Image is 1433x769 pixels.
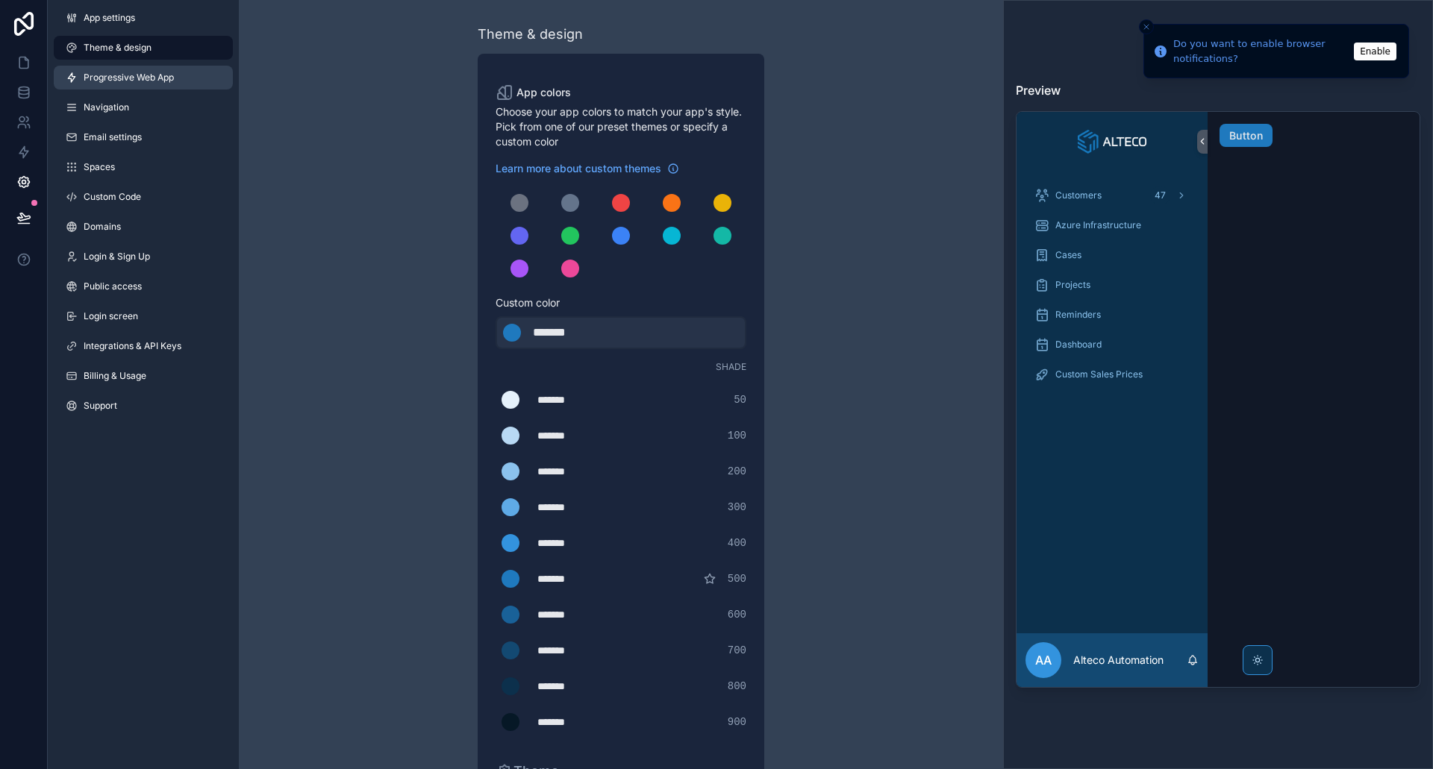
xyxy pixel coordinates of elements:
[54,155,233,179] a: Spaces
[716,361,746,373] span: Shade
[496,161,679,176] a: Learn more about custom themes
[54,394,233,418] a: Support
[734,392,746,407] span: 50
[84,131,142,143] span: Email settings
[728,679,746,694] span: 800
[728,607,746,622] span: 600
[728,464,746,479] span: 200
[728,643,746,658] span: 700
[1055,189,1102,201] span: Customers
[84,161,115,173] span: Spaces
[1073,653,1164,668] p: Alteco Automation
[54,364,233,388] a: Billing & Usage
[1025,182,1199,209] a: Customers47
[54,304,233,328] a: Login screen
[54,95,233,119] a: Navigation
[1025,212,1199,239] a: Azure Infrastructure
[1035,651,1052,669] span: AA
[1016,81,1420,99] h3: Preview
[54,215,233,239] a: Domains
[84,310,138,322] span: Login screen
[84,72,174,84] span: Progressive Web App
[496,161,661,176] span: Learn more about custom themes
[728,715,746,729] span: 900
[1055,339,1102,351] span: Dashboard
[1025,301,1199,328] a: Reminders
[84,400,117,412] span: Support
[728,428,746,443] span: 100
[728,571,746,586] span: 500
[1055,309,1101,321] span: Reminders
[84,12,135,24] span: App settings
[478,24,583,45] div: Theme & design
[84,280,142,292] span: Public access
[1173,37,1349,66] div: Do you want to enable browser notifications?
[84,221,121,233] span: Domains
[1150,186,1170,204] div: 47
[84,42,152,54] span: Theme & design
[54,334,233,358] a: Integrations & API Keys
[1055,368,1143,380] span: Custom Sales Prices
[84,101,129,113] span: Navigation
[1078,130,1146,154] img: App logo
[54,245,233,269] a: Login & Sign Up
[1025,242,1199,269] a: Cases
[516,85,571,100] span: App colors
[1025,271,1199,298] a: Projects
[84,370,146,382] span: Billing & Usage
[728,536,746,550] span: 400
[1055,219,1141,231] span: Azure Infrastructure
[54,6,233,30] a: App settings
[1017,172,1208,633] div: scrollable content
[54,66,233,90] a: Progressive Web App
[496,295,734,310] span: Custom color
[84,340,181,352] span: Integrations & API Keys
[496,104,746,149] span: Choose your app colors to match your app's style. Pick from one of our preset themes or specify a...
[84,251,150,263] span: Login & Sign Up
[1139,19,1154,34] button: Close toast
[54,125,233,149] a: Email settings
[1220,124,1273,148] button: Button
[54,274,233,298] a: Public access
[1354,43,1396,60] button: Enable
[1025,331,1199,358] a: Dashboard
[84,191,141,203] span: Custom Code
[1055,279,1090,291] span: Projects
[1055,249,1081,261] span: Cases
[54,36,233,60] a: Theme & design
[1025,361,1199,388] a: Custom Sales Prices
[728,500,746,515] span: 300
[54,185,233,209] a: Custom Code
